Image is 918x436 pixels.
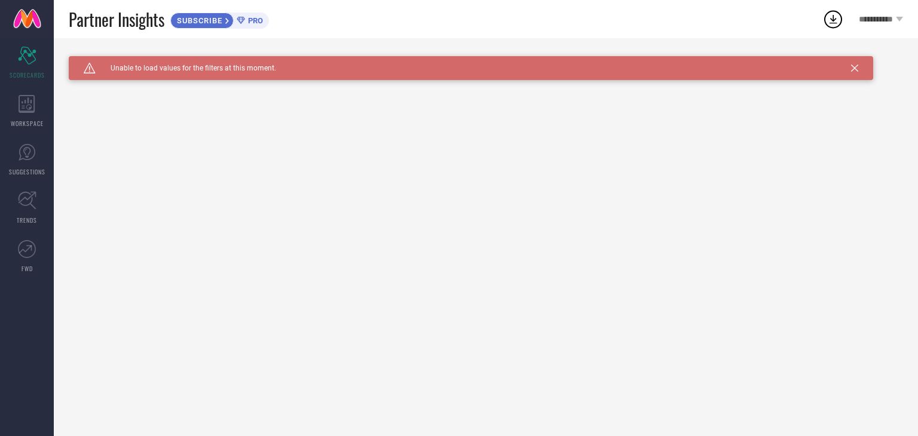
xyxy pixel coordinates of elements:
span: SUBSCRIBE [171,16,225,25]
a: SUBSCRIBEPRO [170,10,269,29]
span: Unable to load values for the filters at this moment. [96,64,276,72]
div: Unable to load filters at this moment. Please try later. [69,56,903,66]
span: TRENDS [17,216,37,225]
span: SUGGESTIONS [9,167,45,176]
span: Partner Insights [69,7,164,32]
span: FWD [22,264,33,273]
span: PRO [245,16,263,25]
div: Open download list [822,8,844,30]
span: SCORECARDS [10,70,45,79]
span: WORKSPACE [11,119,44,128]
